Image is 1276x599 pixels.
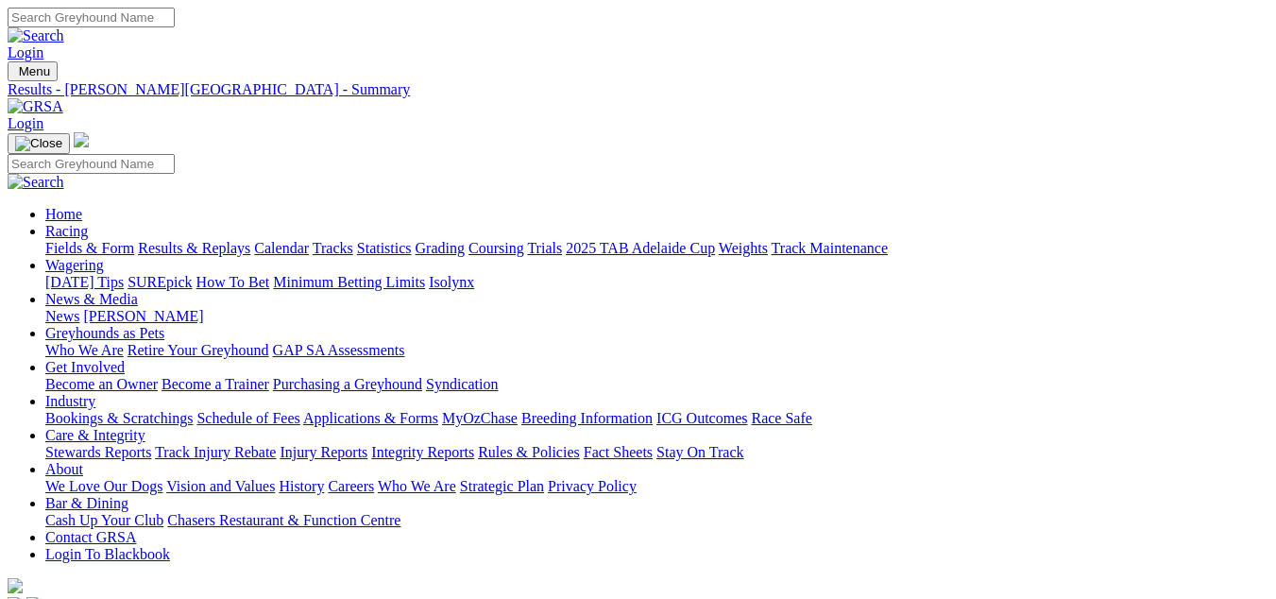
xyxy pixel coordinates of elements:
a: Home [45,206,82,222]
a: Who We Are [378,478,456,494]
a: ICG Outcomes [656,410,747,426]
a: Vision and Values [166,478,275,494]
a: GAP SA Assessments [273,342,405,358]
a: Chasers Restaurant & Function Centre [167,512,400,528]
a: Track Maintenance [772,240,888,256]
div: News & Media [45,308,1268,325]
a: Login To Blackbook [45,546,170,562]
a: Retire Your Greyhound [128,342,269,358]
a: Stewards Reports [45,444,151,460]
a: Results & Replays [138,240,250,256]
a: Applications & Forms [303,410,438,426]
a: Fields & Form [45,240,134,256]
a: Greyhounds as Pets [45,325,164,341]
div: Wagering [45,274,1268,291]
a: Trials [527,240,562,256]
span: Menu [19,64,50,78]
button: Toggle navigation [8,61,58,81]
img: logo-grsa-white.png [74,132,89,147]
a: Calendar [254,240,309,256]
a: Schedule of Fees [196,410,299,426]
a: SUREpick [128,274,192,290]
a: Syndication [426,376,498,392]
img: GRSA [8,98,63,115]
a: Rules & Policies [478,444,580,460]
a: Integrity Reports [371,444,474,460]
a: Contact GRSA [45,529,136,545]
div: About [45,478,1268,495]
a: 2025 TAB Adelaide Cup [566,240,715,256]
a: Industry [45,393,95,409]
img: Close [15,136,62,151]
a: Coursing [468,240,524,256]
input: Search [8,8,175,27]
a: Who We Are [45,342,124,358]
img: Search [8,174,64,191]
a: Grading [416,240,465,256]
div: Racing [45,240,1268,257]
div: Greyhounds as Pets [45,342,1268,359]
div: Industry [45,410,1268,427]
img: logo-grsa-white.png [8,578,23,593]
a: Login [8,44,43,60]
input: Search [8,154,175,174]
a: Become a Trainer [162,376,269,392]
img: Search [8,27,64,44]
a: Tracks [313,240,353,256]
a: MyOzChase [442,410,518,426]
a: How To Bet [196,274,270,290]
a: Statistics [357,240,412,256]
a: Race Safe [751,410,811,426]
a: Wagering [45,257,104,273]
a: Injury Reports [280,444,367,460]
a: Care & Integrity [45,427,145,443]
a: Fact Sheets [584,444,653,460]
a: About [45,461,83,477]
a: Careers [328,478,374,494]
a: Cash Up Your Club [45,512,163,528]
a: Bookings & Scratchings [45,410,193,426]
a: Minimum Betting Limits [273,274,425,290]
a: Isolynx [429,274,474,290]
a: News & Media [45,291,138,307]
a: Track Injury Rebate [155,444,276,460]
a: Results - [PERSON_NAME][GEOGRAPHIC_DATA] - Summary [8,81,1268,98]
a: History [279,478,324,494]
a: Weights [719,240,768,256]
div: Bar & Dining [45,512,1268,529]
a: [PERSON_NAME] [83,308,203,324]
a: Get Involved [45,359,125,375]
a: [DATE] Tips [45,274,124,290]
a: Privacy Policy [548,478,637,494]
button: Toggle navigation [8,133,70,154]
a: News [45,308,79,324]
a: We Love Our Dogs [45,478,162,494]
a: Login [8,115,43,131]
div: Care & Integrity [45,444,1268,461]
a: Strategic Plan [460,478,544,494]
a: Become an Owner [45,376,158,392]
div: Get Involved [45,376,1268,393]
a: Stay On Track [656,444,743,460]
a: Racing [45,223,88,239]
a: Bar & Dining [45,495,128,511]
a: Breeding Information [521,410,653,426]
a: Purchasing a Greyhound [273,376,422,392]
